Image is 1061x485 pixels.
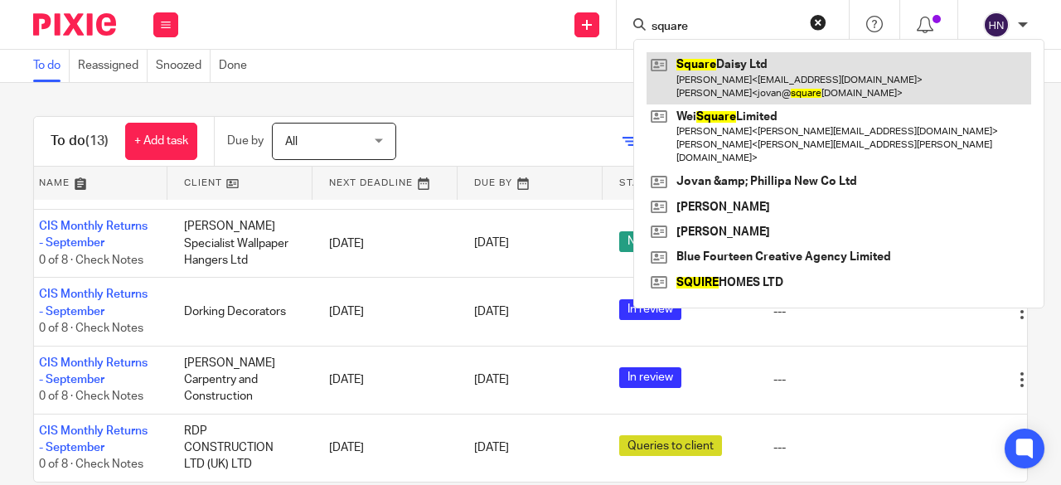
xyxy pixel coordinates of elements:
span: (13) [85,134,109,148]
h1: To do [51,133,109,150]
p: Due by [227,133,264,149]
td: [DATE] [312,278,458,346]
img: Pixie [33,13,116,36]
td: [DATE] [312,414,458,482]
td: [DATE] [312,346,458,414]
span: 0 of 8 · Check Notes [39,255,143,266]
a: To do [33,50,70,82]
td: Dorking Decorators [167,278,312,346]
a: CIS Monthly Returns - September [39,289,148,317]
td: RDP CONSTRUCTION LTD (UK) LTD [167,414,312,482]
a: CIS Monthly Returns - September [39,221,148,249]
a: Reassigned [78,50,148,82]
a: CIS Monthly Returns - September [39,425,148,453]
span: [DATE] [474,306,509,318]
td: [PERSON_NAME] Specialist Wallpaper Hangers Ltd [167,210,312,278]
td: [PERSON_NAME] Carpentry and Construction [167,346,312,414]
span: 0 of 8 · Check Notes [39,390,143,402]
span: [DATE] [474,374,509,386]
img: svg%3E [983,12,1010,38]
a: CIS Monthly Returns - September [39,357,148,386]
a: + Add task [125,123,197,160]
span: Queries to client [619,435,722,456]
span: [DATE] [474,238,509,250]
span: 0 of 8 · Check Notes [39,323,143,334]
a: Done [219,50,255,82]
span: In review [619,299,681,320]
span: 0 of 8 · Check Notes [39,459,143,471]
span: [DATE] [474,442,509,453]
input: Search [650,20,799,35]
span: In review [619,367,681,388]
a: Snoozed [156,50,211,82]
span: Not started [619,231,695,252]
div: --- [773,371,885,388]
td: [DATE] [312,210,458,278]
div: --- [773,439,885,456]
span: All [285,136,298,148]
div: --- [773,303,885,320]
button: Clear [810,14,826,31]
